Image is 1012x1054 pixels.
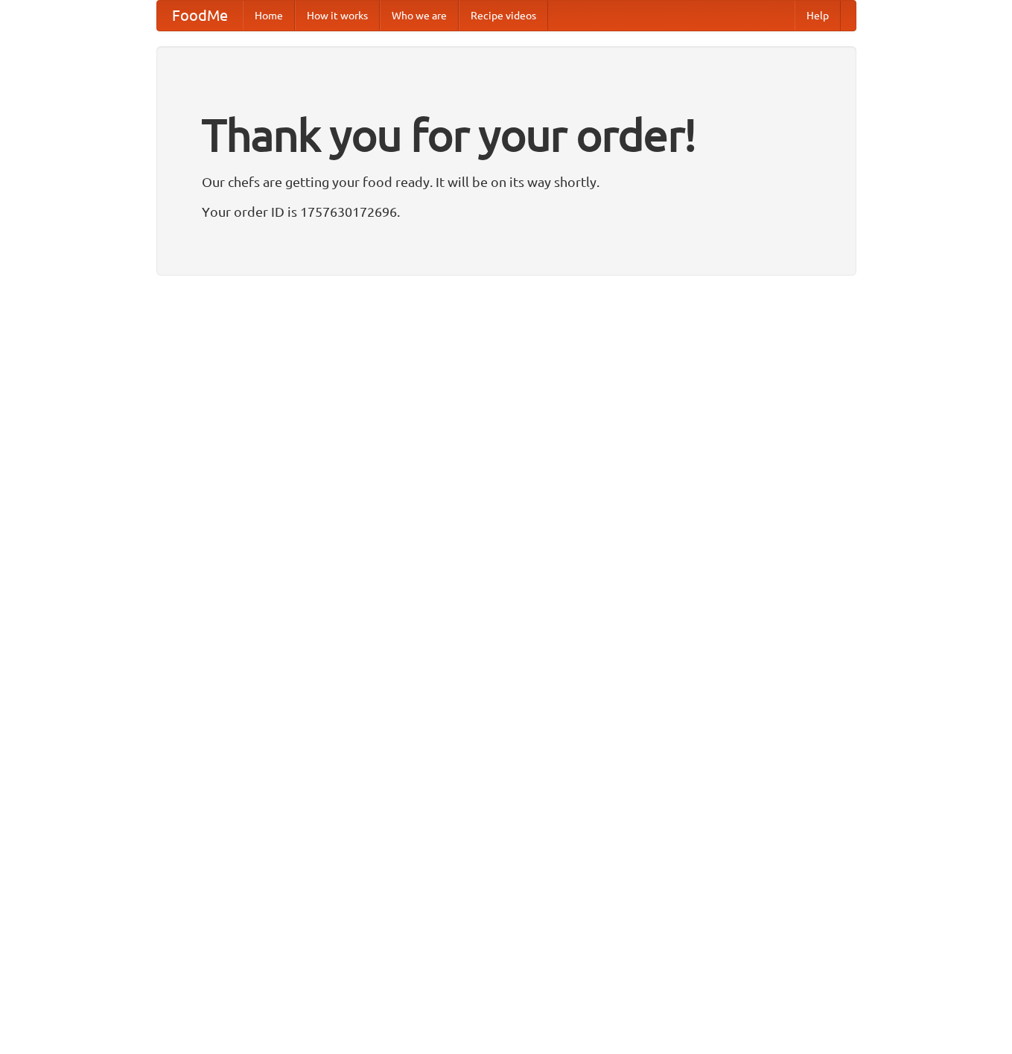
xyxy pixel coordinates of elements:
a: FoodMe [157,1,243,31]
a: Home [243,1,295,31]
a: How it works [295,1,380,31]
a: Help [795,1,841,31]
a: Recipe videos [459,1,548,31]
a: Who we are [380,1,459,31]
p: Our chefs are getting your food ready. It will be on its way shortly. [202,171,811,193]
p: Your order ID is 1757630172696. [202,200,811,223]
h1: Thank you for your order! [202,99,811,171]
